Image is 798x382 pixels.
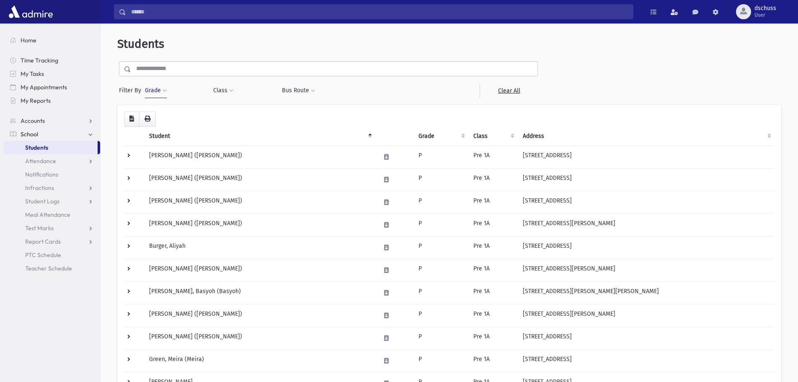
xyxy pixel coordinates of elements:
[518,168,775,191] td: [STREET_ADDRESS]
[21,130,38,138] span: School
[518,127,775,146] th: Address: activate to sort column ascending
[124,112,139,127] button: CSV
[3,127,100,141] a: School
[413,213,468,236] td: P
[518,236,775,259] td: [STREET_ADDRESS]
[21,97,51,104] span: My Reports
[413,236,468,259] td: P
[3,34,100,47] a: Home
[754,5,776,12] span: dschuss
[518,191,775,213] td: [STREET_ADDRESS]
[144,146,375,168] td: [PERSON_NAME] ([PERSON_NAME])
[413,304,468,327] td: P
[25,224,54,232] span: Test Marks
[21,57,58,64] span: Time Tracking
[480,83,538,98] a: Clear All
[413,168,468,191] td: P
[3,114,100,127] a: Accounts
[754,12,776,18] span: User
[518,281,775,304] td: [STREET_ADDRESS][PERSON_NAME][PERSON_NAME]
[468,349,518,372] td: Pre 1A
[119,86,145,95] span: Filter By
[413,281,468,304] td: P
[468,213,518,236] td: Pre 1A
[3,235,100,248] a: Report Cards
[21,70,44,78] span: My Tasks
[518,146,775,168] td: [STREET_ADDRESS]
[144,259,375,281] td: [PERSON_NAME] ([PERSON_NAME])
[3,81,100,94] a: My Appointments
[25,265,72,272] span: Teacher Schedule
[3,154,100,168] a: Attendance
[21,83,67,91] span: My Appointments
[3,181,100,195] a: Infractions
[3,262,100,275] a: Teacher Schedule
[3,168,100,181] a: Notifications
[413,127,468,146] th: Grade: activate to sort column ascending
[468,168,518,191] td: Pre 1A
[21,36,36,44] span: Home
[3,248,100,262] a: PTC Schedule
[144,236,375,259] td: Burger, Aliyah
[518,327,775,349] td: [STREET_ADDRESS]
[145,83,167,98] button: Grade
[25,184,54,192] span: Infractions
[3,54,100,67] a: Time Tracking
[518,349,775,372] td: [STREET_ADDRESS]
[468,191,518,213] td: Pre 1A
[468,146,518,168] td: Pre 1A
[144,327,375,349] td: [PERSON_NAME] ([PERSON_NAME])
[3,221,100,235] a: Test Marks
[25,238,61,245] span: Report Cards
[3,195,100,208] a: Student Logs
[144,191,375,213] td: [PERSON_NAME] ([PERSON_NAME])
[468,259,518,281] td: Pre 1A
[21,117,45,125] span: Accounts
[413,191,468,213] td: P
[468,127,518,146] th: Class: activate to sort column ascending
[25,211,70,218] span: Meal Attendance
[144,304,375,327] td: [PERSON_NAME] ([PERSON_NAME])
[25,157,56,165] span: Attendance
[468,327,518,349] td: Pre 1A
[413,146,468,168] td: P
[413,327,468,349] td: P
[144,213,375,236] td: [PERSON_NAME] ([PERSON_NAME])
[213,83,234,98] button: Class
[126,4,633,19] input: Search
[3,67,100,81] a: My Tasks
[518,304,775,327] td: [STREET_ADDRESS][PERSON_NAME]
[139,112,156,127] button: Print
[144,349,375,372] td: Green, Meira (Meira)
[3,208,100,221] a: Meal Attendance
[468,304,518,327] td: Pre 1A
[3,141,98,154] a: Students
[25,197,59,205] span: Student Logs
[3,94,100,107] a: My Reports
[518,213,775,236] td: [STREET_ADDRESS][PERSON_NAME]
[117,37,164,51] span: Students
[518,259,775,281] td: [STREET_ADDRESS][PERSON_NAME]
[468,281,518,304] td: Pre 1A
[144,281,375,304] td: [PERSON_NAME], Basyoh (Basyoh)
[25,251,61,259] span: PTC Schedule
[413,259,468,281] td: P
[468,236,518,259] td: Pre 1A
[144,127,375,146] th: Student: activate to sort column descending
[25,171,58,178] span: Notifications
[7,3,55,20] img: AdmirePro
[25,144,48,151] span: Students
[144,168,375,191] td: [PERSON_NAME] ([PERSON_NAME])
[413,349,468,372] td: P
[281,83,315,98] button: Bus Route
